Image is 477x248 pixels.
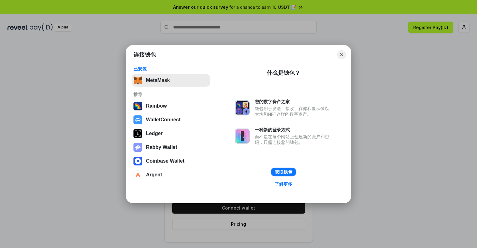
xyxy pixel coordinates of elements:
img: svg+xml,%3Csvg%20fill%3D%22none%22%20height%3D%2233%22%20viewBox%3D%220%200%2035%2033%22%20width%... [133,76,142,85]
img: svg+xml,%3Csvg%20xmlns%3D%22http%3A%2F%2Fwww.w3.org%2F2000%2Fsvg%22%20fill%3D%22none%22%20viewBox... [235,129,250,144]
div: Argent [146,172,162,178]
div: MetaMask [146,78,170,83]
h1: 连接钱包 [133,51,156,58]
img: svg+xml,%3Csvg%20width%3D%22120%22%20height%3D%22120%22%20viewBox%3D%220%200%20120%20120%22%20fil... [133,102,142,110]
div: 已安装 [133,66,208,72]
div: 什么是钱包？ [267,69,300,77]
div: 了解更多 [275,181,292,187]
div: Coinbase Wallet [146,158,184,164]
img: svg+xml,%3Csvg%20xmlns%3D%22http%3A%2F%2Fwww.w3.org%2F2000%2Fsvg%22%20fill%3D%22none%22%20viewBox... [235,100,250,115]
img: svg+xml,%3Csvg%20width%3D%2228%22%20height%3D%2228%22%20viewBox%3D%220%200%2028%2028%22%20fill%3D... [133,157,142,165]
img: svg+xml,%3Csvg%20width%3D%2228%22%20height%3D%2228%22%20viewBox%3D%220%200%2028%2028%22%20fill%3D... [133,170,142,179]
button: Rabby Wallet [132,141,210,154]
img: svg+xml,%3Csvg%20width%3D%2228%22%20height%3D%2228%22%20viewBox%3D%220%200%2028%2028%22%20fill%3D... [133,115,142,124]
img: svg+xml,%3Csvg%20xmlns%3D%22http%3A%2F%2Fwww.w3.org%2F2000%2Fsvg%22%20fill%3D%22none%22%20viewBox... [133,143,142,152]
div: 推荐 [133,92,208,97]
div: Ledger [146,131,163,136]
div: 钱包用于发送、接收、存储和显示像以太坊和NFT这样的数字资产。 [255,106,332,117]
div: 一种新的登录方式 [255,127,332,133]
div: 而不是在每个网站上创建新的账户和密码，只需连接您的钱包。 [255,134,332,145]
button: WalletConnect [132,114,210,126]
button: Ledger [132,127,210,140]
a: 了解更多 [271,180,296,188]
div: 您的数字资产之家 [255,99,332,104]
div: Rainbow [146,103,167,109]
button: MetaMask [132,74,210,87]
div: WalletConnect [146,117,181,123]
button: Coinbase Wallet [132,155,210,167]
img: svg+xml,%3Csvg%20xmlns%3D%22http%3A%2F%2Fwww.w3.org%2F2000%2Fsvg%22%20width%3D%2228%22%20height%3... [133,129,142,138]
button: 获取钱包 [271,168,296,176]
button: Argent [132,169,210,181]
div: 获取钱包 [275,169,292,175]
button: Rainbow [132,100,210,112]
div: Rabby Wallet [146,144,177,150]
button: Close [337,50,346,59]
